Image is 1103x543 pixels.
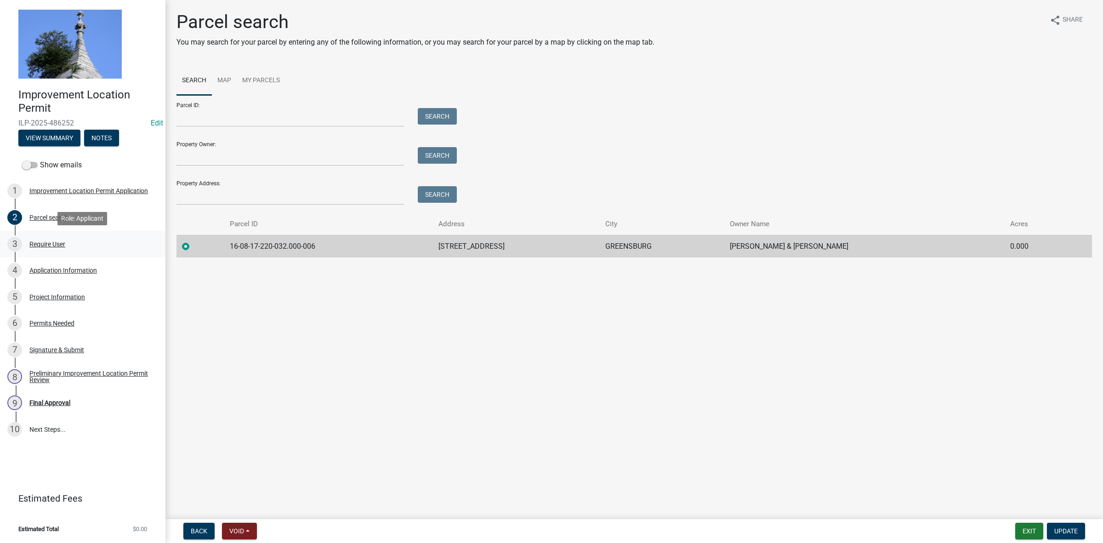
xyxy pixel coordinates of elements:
[7,395,22,410] div: 9
[1042,11,1090,29] button: shareShare
[176,11,654,33] h1: Parcel search
[7,210,22,225] div: 2
[84,130,119,146] button: Notes
[7,422,22,437] div: 10
[7,369,22,384] div: 8
[237,66,285,96] a: My Parcels
[7,290,22,304] div: 5
[29,400,70,406] div: Final Approval
[600,213,724,235] th: City
[7,316,22,331] div: 6
[29,370,151,383] div: Preliminary Improvement Location Permit Review
[18,88,158,115] h4: Improvement Location Permit
[1015,523,1043,539] button: Exit
[151,119,163,127] a: Edit
[29,267,97,274] div: Application Information
[224,213,433,235] th: Parcel ID
[1063,15,1083,26] span: Share
[84,135,119,142] wm-modal-confirm: Notes
[724,235,1005,257] td: [PERSON_NAME] & [PERSON_NAME]
[418,147,457,164] button: Search
[1047,523,1085,539] button: Update
[133,526,147,532] span: $0.00
[191,527,207,535] span: Back
[22,160,82,171] label: Show emails
[433,235,600,257] td: [STREET_ADDRESS]
[29,294,85,300] div: Project Information
[176,66,212,96] a: Search
[29,320,74,326] div: Permits Needed
[29,214,68,221] div: Parcel search
[151,119,163,127] wm-modal-confirm: Edit Application Number
[1054,527,1078,535] span: Update
[418,108,457,125] button: Search
[57,212,107,225] div: Role: Applicant
[183,523,215,539] button: Back
[433,213,600,235] th: Address
[7,343,22,357] div: 7
[7,183,22,198] div: 1
[29,188,148,194] div: Improvement Location Permit Application
[176,37,654,48] p: You may search for your parcel by entering any of the following information, or you may search fo...
[724,213,1005,235] th: Owner Name
[1005,235,1068,257] td: 0.000
[7,489,151,508] a: Estimated Fees
[229,527,244,535] span: Void
[600,235,724,257] td: GREENSBURG
[18,10,122,79] img: Decatur County, Indiana
[7,263,22,278] div: 4
[18,526,59,532] span: Estimated Total
[1005,213,1068,235] th: Acres
[224,235,433,257] td: 16-08-17-220-032.000-006
[418,186,457,203] button: Search
[212,66,237,96] a: Map
[1050,15,1061,26] i: share
[18,130,80,146] button: View Summary
[29,347,84,353] div: Signature & Submit
[18,119,147,127] span: ILP-2025-486252
[222,523,257,539] button: Void
[18,135,80,142] wm-modal-confirm: Summary
[29,241,65,247] div: Require User
[7,237,22,251] div: 3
